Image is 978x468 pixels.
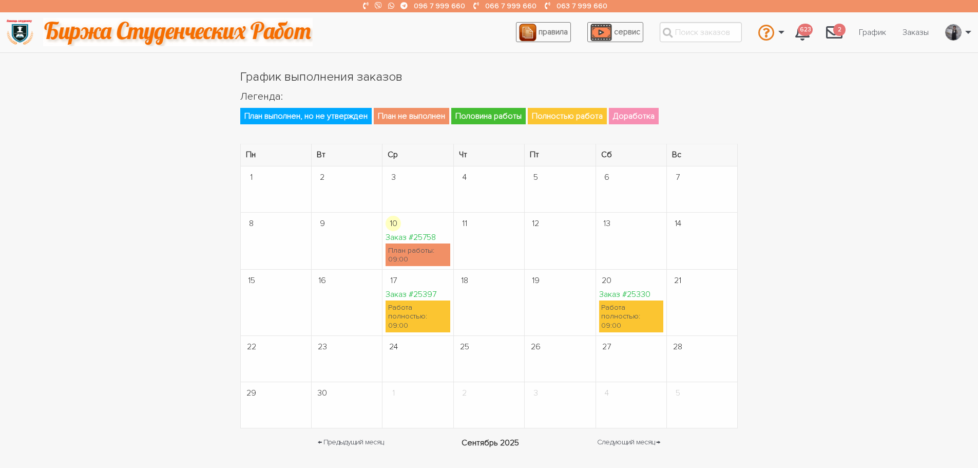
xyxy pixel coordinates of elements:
a: 063 7 999 660 [557,2,607,10]
a: 623 [787,18,818,46]
img: motto-2ce64da2796df845c65ce8f9480b9c9d679903764b3ca6da4b6de107518df0fe.gif [43,18,313,46]
span: 4 [457,170,472,185]
a: Заказ #25758 [386,232,436,242]
span: 5 [670,385,685,401]
span: 9 [315,216,330,231]
span: 14 [670,216,685,231]
a: Заказы [894,23,937,42]
span: 29 [244,385,259,401]
th: Пт [525,144,596,166]
span: Сентябрь 2025 [462,437,519,449]
a: сервис [587,22,643,42]
a: ← Предыдущий месяц [318,437,383,449]
span: 5 [528,170,543,185]
span: 1 [386,385,401,401]
th: Вт [311,144,382,166]
span: 17 [386,273,401,288]
span: План не выполнен [374,108,449,124]
a: Заказ #25397 [386,289,436,299]
span: 18 [457,273,472,288]
span: сервис [614,27,640,37]
th: Вс [667,144,738,166]
span: 8 [244,216,259,231]
th: Пн [240,144,311,166]
div: План работы: 09:00 [386,244,450,266]
span: 19 [528,273,543,288]
th: Ср [382,144,453,166]
span: 10 [386,216,401,231]
span: 2 [833,24,846,36]
span: 623 [798,24,813,36]
a: 066 7 999 660 [485,2,536,10]
span: 21 [670,273,685,288]
span: 27 [599,339,615,354]
span: 3 [386,170,401,185]
a: Следующий месяц → [597,437,660,449]
span: Половина работы [451,108,526,124]
span: 4 [599,385,615,401]
span: 24 [386,339,401,354]
th: Чт [453,144,524,166]
a: Заказ #25330 [599,289,650,299]
a: 096 7 999 660 [414,2,465,10]
span: 16 [315,273,330,288]
span: 2 [315,170,330,185]
th: Сб [596,144,666,166]
a: 2 [818,18,851,46]
img: agreement_icon-feca34a61ba7f3d1581b08bc946b2ec1ccb426f67415f344566775c155b7f62c.png [519,24,536,41]
h1: График выполнения заказов [240,68,738,86]
span: 1 [244,170,259,185]
span: Доработка [609,108,659,124]
span: 25 [457,339,472,354]
span: 28 [670,339,685,354]
span: 11 [457,216,472,231]
input: Поиск заказов [660,22,742,42]
span: 30 [315,385,330,401]
span: 6 [599,170,615,185]
div: Работа полностью: 09:00 [386,301,450,332]
span: 22 [244,339,259,354]
span: 23 [315,339,330,354]
h2: Легенда: [240,89,738,104]
span: План выполнен, но не утвержден [240,108,372,124]
span: 2 [457,385,472,401]
div: Работа полностью: 09:00 [599,301,663,332]
span: 7 [670,170,685,185]
span: 26 [528,339,543,354]
a: График [851,23,894,42]
span: Полностью работа [528,108,607,124]
a: правила [516,22,571,42]
img: 20171208_160937.jpg [946,24,961,41]
span: 12 [528,216,543,231]
img: play_icon-49f7f135c9dc9a03216cfdbccbe1e3994649169d890fb554cedf0eac35a01ba8.png [590,24,612,41]
span: 15 [244,273,259,288]
span: 20 [599,273,615,288]
span: правила [539,27,568,37]
span: 3 [528,385,543,401]
span: 13 [599,216,615,231]
img: logo-135dea9cf721667cc4ddb0c1795e3ba8b7f362e3d0c04e2cc90b931989920324.png [6,18,34,46]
